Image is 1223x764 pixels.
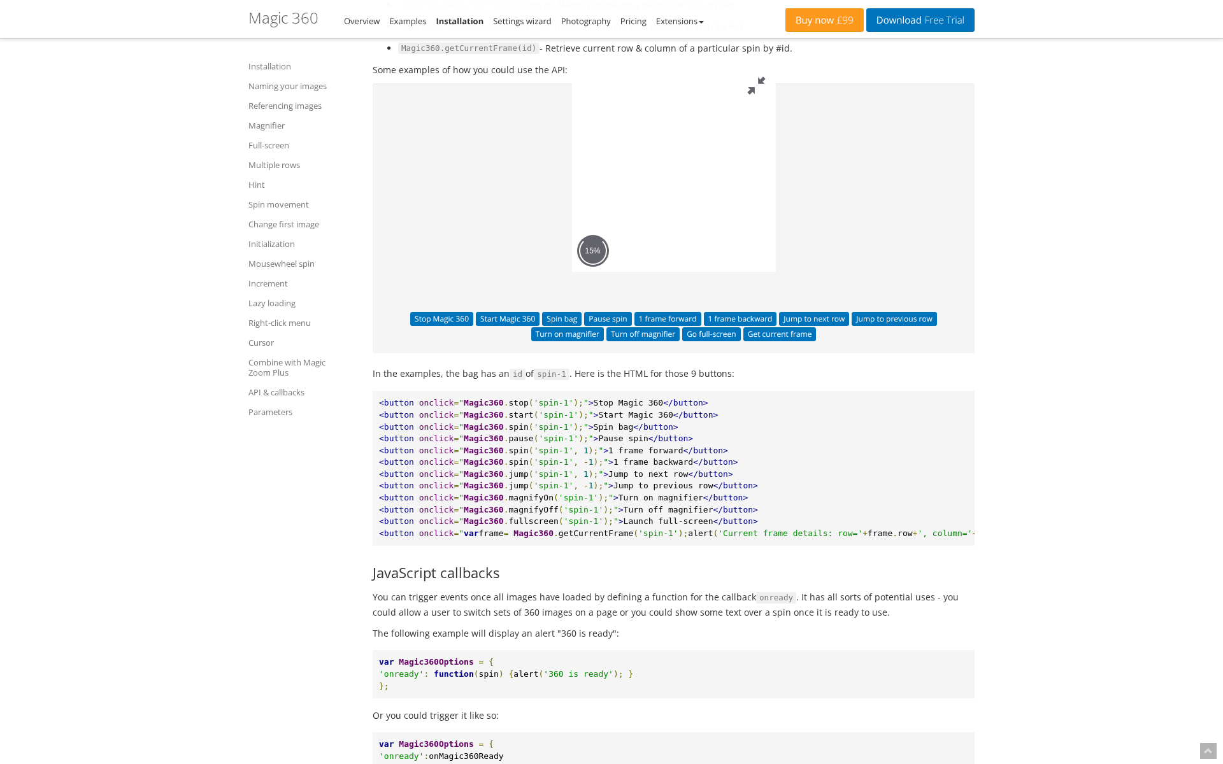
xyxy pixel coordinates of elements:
span: Launch full-screen [624,516,713,526]
span: </button> [683,446,728,455]
span: ); [578,410,589,420]
span: </button> [673,410,718,420]
button: Go full-screen [682,327,741,341]
span: . [504,446,509,455]
span: , [573,457,578,467]
span: '360 is ready' [543,669,613,679]
span: ( [529,469,534,479]
span: </button> [703,493,748,502]
span: " [459,528,464,538]
p: In the examples, the bag has an of . Here is the HTML for those 9 buttons: [373,366,975,381]
span: onclick [419,493,454,502]
span: pause [509,434,534,443]
span: = [454,516,459,526]
span: fullscreen [509,516,559,526]
a: Multiple rows [248,157,357,173]
span: onclick [419,398,454,407]
a: Extensions [656,15,704,27]
span: function [434,669,474,679]
span: > [608,481,613,490]
span: onclick [419,422,454,432]
span: var [379,739,394,749]
span: " [583,422,589,432]
span: 'spin-1' [564,516,604,526]
a: Photography [561,15,611,27]
span: <button [379,469,414,479]
a: Cursor [248,335,357,350]
span: . [504,410,509,420]
span: " [598,469,603,479]
span: spin [509,422,529,432]
span: row [898,528,912,538]
a: Naming your images [248,78,357,94]
span: . [504,469,509,479]
span: onclick [419,481,454,490]
span: </button> [648,434,693,443]
span: ); [613,669,624,679]
span: { [489,739,494,749]
span: " [459,516,464,526]
span: 'spin-1' [564,505,604,514]
span: ( [559,516,564,526]
span: ); [598,493,608,502]
span: Magic360 [464,505,504,514]
span: 'onready' [379,669,424,679]
span: ( [554,493,559,502]
span: <button [379,434,414,443]
span: Magic360 [464,446,504,455]
span: 'spin-1' [539,410,579,420]
span: > [619,505,624,514]
span: ); [594,481,604,490]
span: Free Trial [922,15,964,25]
span: ); [573,398,583,407]
span: 'spin-1' [534,481,574,490]
span: spin-1 [534,369,569,380]
a: Settings wizard [493,15,552,27]
span: onclick [419,528,454,538]
span: = [454,528,459,538]
span: . [504,434,509,443]
a: Parameters [248,404,357,420]
span: = [454,469,459,479]
a: API & callbacks [248,385,357,400]
a: Pricing [620,15,647,27]
span: 'spin-1' [638,528,678,538]
span: frame [868,528,892,538]
span: </button> [693,457,738,467]
span: <button [379,516,414,526]
span: <button [379,528,414,538]
span: 'onready' [379,751,424,761]
p: Some examples of how you could use the API: [373,62,975,77]
span: . [504,422,509,432]
span: 'spin-1' [534,469,574,479]
span: Magic360 [464,457,504,467]
span: spin [479,669,499,679]
span: . [504,481,509,490]
span: ( [529,457,534,467]
span: ( [534,434,539,443]
span: ( [633,528,638,538]
span: onready [756,592,796,604]
span: </button> [688,469,733,479]
span: 1 [583,469,589,479]
li: - Retrieve current row & column of a particular spin by #id. [398,41,975,56]
span: ( [559,505,564,514]
button: Start Magic 360 [476,312,540,326]
span: ); [573,422,583,432]
span: . [554,528,559,538]
span: ); [589,446,599,455]
span: alert [513,669,538,679]
span: <button [379,446,414,455]
a: Lazy loading [248,295,357,311]
span: " [459,457,464,467]
span: Magic360 [464,493,504,502]
span: onclick [419,469,454,479]
span: " [608,493,613,502]
span: 'spin-1' [534,398,574,407]
span: , [573,481,578,490]
span: " [459,398,464,407]
span: = [504,528,509,538]
span: ); [578,434,589,443]
span: ( [529,446,534,455]
button: 1 frame backward [704,312,777,326]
